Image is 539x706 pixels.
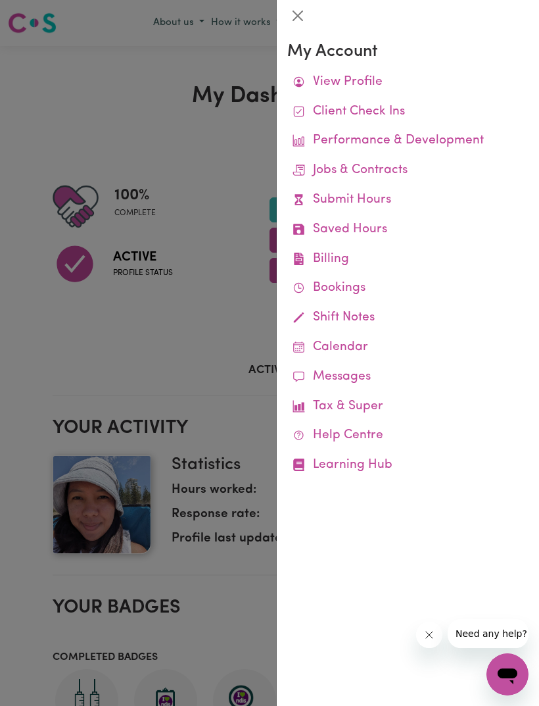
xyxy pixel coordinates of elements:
[448,619,528,648] iframe: Message from company
[287,97,528,127] a: Client Check Ins
[287,186,528,215] a: Submit Hours
[287,5,308,26] button: Close
[287,215,528,245] a: Saved Hours
[287,421,528,451] a: Help Centre
[287,451,528,480] a: Learning Hub
[287,156,528,186] a: Jobs & Contracts
[486,653,528,695] iframe: Button to launch messaging window
[287,303,528,333] a: Shift Notes
[287,42,528,63] h3: My Account
[416,622,442,648] iframe: Close message
[287,333,528,363] a: Calendar
[287,392,528,422] a: Tax & Super
[287,245,528,274] a: Billing
[287,126,528,156] a: Performance & Development
[287,274,528,303] a: Bookings
[287,68,528,97] a: View Profile
[287,363,528,392] a: Messages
